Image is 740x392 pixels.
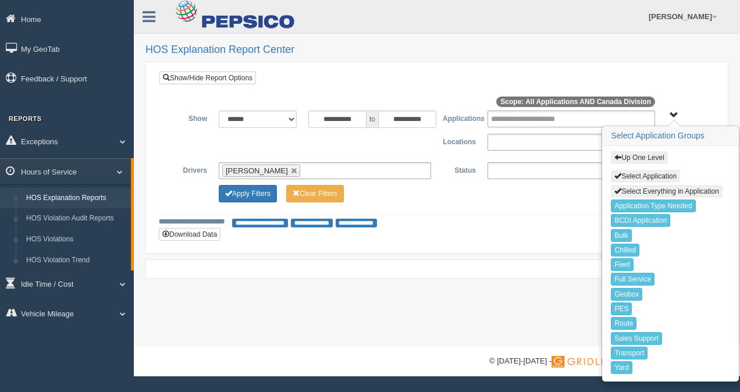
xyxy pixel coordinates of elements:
[145,44,728,56] h2: HOS Explanation Report Center
[611,258,634,271] button: Fleet
[611,347,647,359] button: Transport
[21,208,131,229] a: HOS Violation Audit Reports
[21,188,131,209] a: HOS Explanation Reports
[496,97,655,107] span: Scope: All Applications AND Canada Division
[168,162,213,176] label: Drivers
[611,317,636,330] button: Route
[159,228,220,241] button: Download Data
[611,361,632,374] button: Yard
[611,185,722,198] button: Select Everything in Application
[21,229,131,250] a: HOS Violations
[603,127,738,145] h3: Select Application Groups
[611,288,642,301] button: Geobox
[219,185,277,202] button: Change Filter Options
[611,302,632,315] button: PES
[611,199,695,212] button: Application Type Needed
[159,72,256,84] a: Show/Hide Report Options
[611,170,680,183] button: Select Application
[552,356,617,368] img: Gridline
[489,355,728,368] div: © [DATE]-[DATE] - ™
[611,214,670,227] button: BCDI Application
[437,111,482,124] label: Applications
[611,332,661,345] button: Sales Support
[611,244,639,256] button: Chilled
[611,229,631,242] button: Bulk
[367,111,378,128] span: to
[286,185,344,202] button: Change Filter Options
[21,250,131,271] a: HOS Violation Trend
[437,134,482,148] label: Locations
[611,151,667,164] button: Up One Level
[168,111,213,124] label: Show
[437,162,482,176] label: Status
[226,166,288,175] span: [PERSON_NAME]
[611,273,654,286] button: Full Service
